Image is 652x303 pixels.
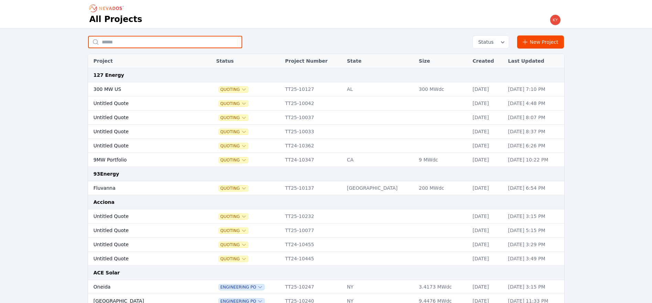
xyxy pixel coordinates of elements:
td: [GEOGRAPHIC_DATA] [343,181,415,195]
tr: Untitled QuoteQuotingTT25-10042[DATE][DATE] 4:48 PM [88,96,564,111]
td: Untitled Quote [88,252,196,266]
td: 3.4173 MWdc [415,280,469,294]
td: TT25-10037 [282,111,344,125]
td: [DATE] 3:15 PM [505,209,564,223]
button: Status [473,36,509,48]
td: ACE Solar [88,266,564,280]
td: 200 MWdc [415,181,469,195]
td: [DATE] [469,209,505,223]
td: [DATE] 6:54 PM [505,181,564,195]
tr: 300 MW USQuotingTT25-10127AL300 MWdc[DATE][DATE] 7:10 PM [88,82,564,96]
h1: All Projects [89,14,142,25]
th: Status [213,54,281,68]
button: Quoting [219,129,248,135]
span: Quoting [219,242,248,248]
button: Engineering PO [219,284,264,290]
td: NY [343,280,415,294]
td: TT25-10042 [282,96,344,111]
td: AL [343,82,415,96]
td: TT25-10127 [282,82,344,96]
td: [DATE] [469,111,505,125]
button: Quoting [219,214,248,219]
span: Quoting [219,157,248,163]
td: CA [343,153,415,167]
td: [DATE] 6:26 PM [505,139,564,153]
th: Last Updated [505,54,564,68]
th: Project [88,54,196,68]
tr: Untitled QuoteQuotingTT24-10455[DATE][DATE] 3:29 PM [88,238,564,252]
td: [DATE] 3:29 PM [505,238,564,252]
button: Quoting [219,87,248,92]
td: [DATE] [469,280,505,294]
td: TT25-10137 [282,181,344,195]
td: [DATE] [469,181,505,195]
td: 300 MW US [88,82,196,96]
button: Quoting [219,143,248,149]
td: [DATE] [469,153,505,167]
td: TT24-10347 [282,153,344,167]
td: 127 Energy [88,68,564,82]
td: TT25-10033 [282,125,344,139]
td: [DATE] 8:37 PM [505,125,564,139]
tr: FluvannaQuotingTT25-10137[GEOGRAPHIC_DATA]200 MWdc[DATE][DATE] 6:54 PM [88,181,564,195]
td: Acciona [88,195,564,209]
td: Untitled Quote [88,111,196,125]
td: [DATE] 10:22 PM [505,153,564,167]
td: [DATE] [469,223,505,238]
td: Untitled Quote [88,139,196,153]
tr: Untitled QuoteQuotingTT24-10362[DATE][DATE] 6:26 PM [88,139,564,153]
td: Untitled Quote [88,238,196,252]
td: [DATE] [469,125,505,139]
td: [DATE] [469,96,505,111]
td: 93Energy [88,167,564,181]
button: Quoting [219,101,248,106]
td: [DATE] 4:48 PM [505,96,564,111]
td: TT25-10247 [282,280,344,294]
td: 9MW Portfolio [88,153,196,167]
td: [DATE] 7:10 PM [505,82,564,96]
tr: OneidaEngineering POTT25-10247NY3.4173 MWdc[DATE][DATE] 3:15 PM [88,280,564,294]
td: Untitled Quote [88,223,196,238]
img: kyle.macdougall@nevados.solar [550,14,561,25]
tr: Untitled QuoteQuotingTT25-10077[DATE][DATE] 5:15 PM [88,223,564,238]
td: TT24-10455 [282,238,344,252]
td: Fluvanna [88,181,196,195]
a: New Project [517,35,564,49]
td: Untitled Quote [88,125,196,139]
th: Created [469,54,505,68]
span: Status [475,39,494,45]
button: Quoting [219,115,248,121]
th: State [343,54,415,68]
td: [DATE] 3:15 PM [505,280,564,294]
button: Quoting [219,186,248,191]
td: [DATE] [469,139,505,153]
th: Size [415,54,469,68]
button: Quoting [219,228,248,233]
td: TT24-10445 [282,252,344,266]
td: 9 MWdc [415,153,469,167]
td: TT25-10077 [282,223,344,238]
td: [DATE] 8:07 PM [505,111,564,125]
tr: Untitled QuoteQuotingTT25-10033[DATE][DATE] 8:37 PM [88,125,564,139]
td: TT25-10232 [282,209,344,223]
tr: Untitled QuoteQuotingTT25-10232[DATE][DATE] 3:15 PM [88,209,564,223]
td: [DATE] 5:15 PM [505,223,564,238]
td: [DATE] [469,252,505,266]
td: TT24-10362 [282,139,344,153]
tr: Untitled QuoteQuotingTT25-10037[DATE][DATE] 8:07 PM [88,111,564,125]
button: Quoting [219,256,248,262]
td: Untitled Quote [88,96,196,111]
td: [DATE] 3:49 PM [505,252,564,266]
td: Oneida [88,280,196,294]
td: 300 MWdc [415,82,469,96]
nav: Breadcrumb [89,3,126,14]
